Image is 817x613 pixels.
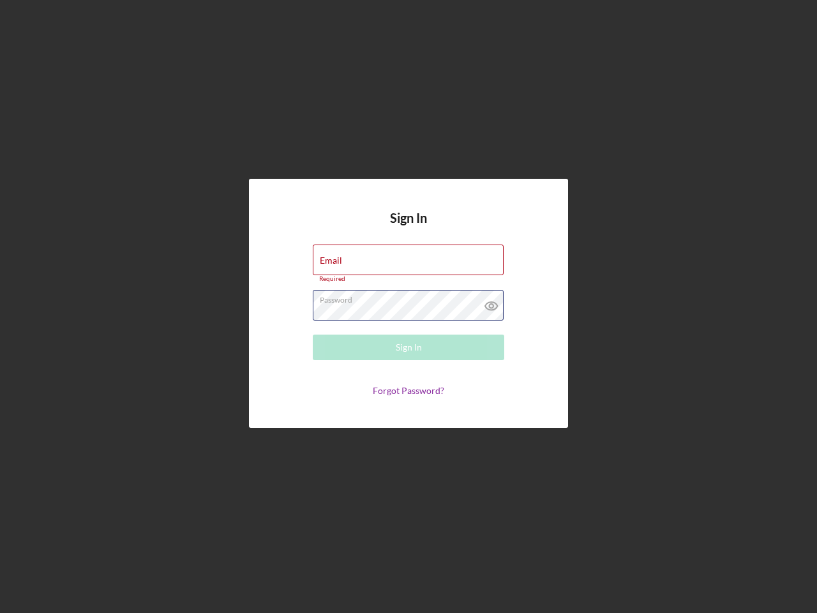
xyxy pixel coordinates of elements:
button: Sign In [313,335,504,360]
div: Sign In [396,335,422,360]
h4: Sign In [390,211,427,245]
a: Forgot Password? [373,385,444,396]
label: Email [320,255,342,266]
div: Required [313,275,504,283]
label: Password [320,291,504,305]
